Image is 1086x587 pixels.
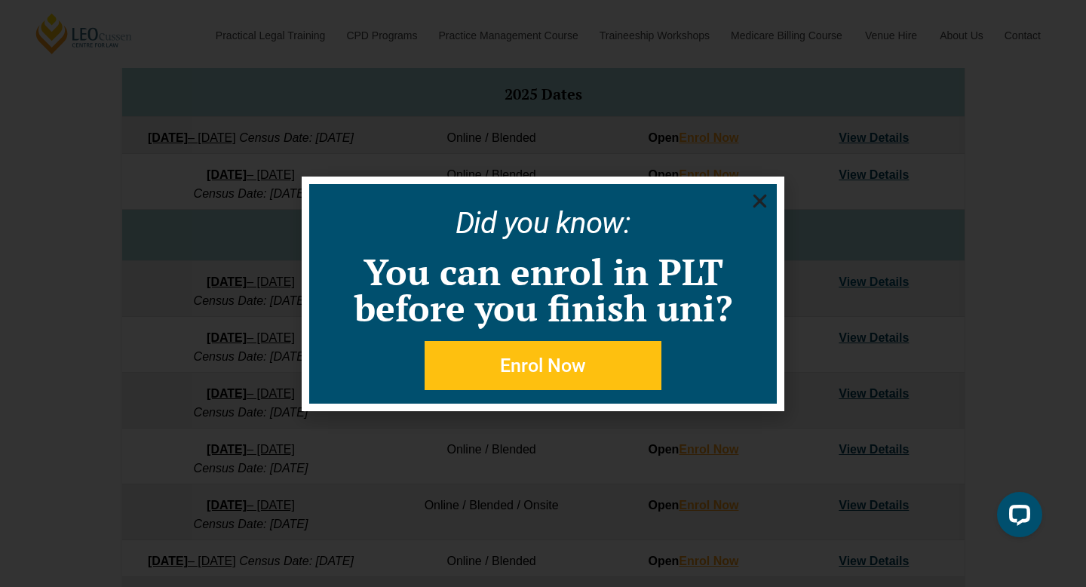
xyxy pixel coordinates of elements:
[354,247,732,332] a: You can enrol in PLT before you finish uni?
[500,356,586,375] span: Enrol Now
[425,341,661,390] a: Enrol Now
[985,486,1048,549] iframe: LiveChat chat widget
[750,192,769,211] a: Close
[456,205,631,241] a: Did you know:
